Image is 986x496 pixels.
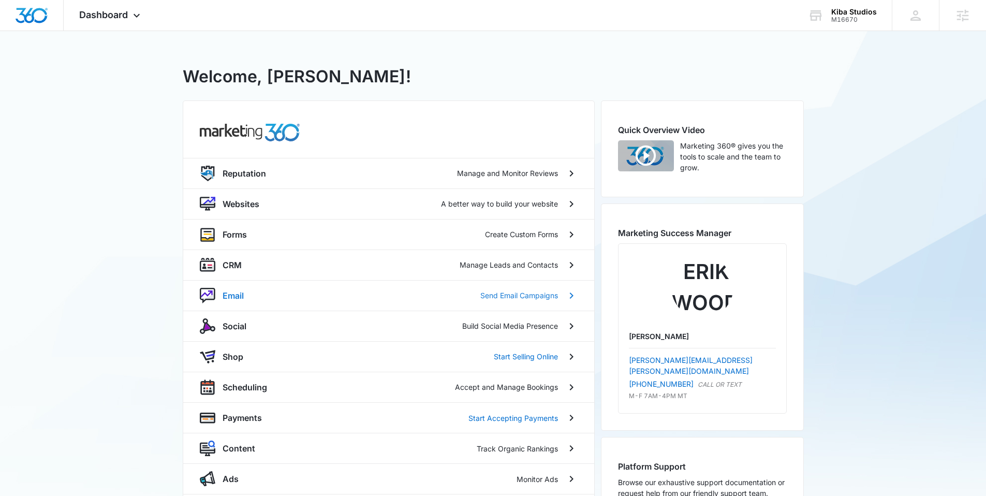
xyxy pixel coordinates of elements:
p: Websites [223,198,259,210]
p: Payments [223,412,262,424]
p: Build Social Media Presence [462,320,558,331]
img: crm [200,257,215,273]
h2: Quick Overview Video [618,124,787,136]
img: content [200,441,215,456]
p: A better way to build your website [441,198,558,209]
a: [PERSON_NAME][EMAIL_ADDRESS][PERSON_NAME][DOMAIN_NAME] [629,356,753,375]
img: scheduling [200,380,215,396]
p: Monitor Ads [517,474,558,485]
p: Start Accepting Payments [468,413,558,424]
a: reputationReputationManage and Monitor Reviews [183,158,594,188]
a: schedulingSchedulingAccept and Manage Bookings [183,372,594,403]
h2: Marketing Success Manager [618,227,787,239]
img: website [200,196,215,212]
p: CALL OR TEXT [698,380,742,389]
img: reputation [200,166,215,181]
p: Scheduling [223,381,267,393]
img: nurture [200,288,215,303]
img: Quick Overview Video [618,140,674,171]
img: common.products.marketing.title [200,124,300,141]
p: Forms [223,228,247,241]
a: contentContentTrack Organic Rankings [183,433,594,463]
h2: Platform Support [618,460,787,473]
a: paymentsPaymentsStart Accepting Payments [183,402,594,433]
a: websiteWebsitesA better way to build your website [183,188,594,219]
div: account name [831,8,877,16]
p: M-F 7AM-4PM MT [629,391,776,401]
p: Manage and Monitor Reviews [457,168,558,179]
p: [PERSON_NAME] [629,331,776,342]
p: Reputation [223,167,266,180]
p: Social [223,320,246,332]
p: CRM [223,259,242,271]
span: Dashboard [79,9,128,20]
p: Shop [223,351,243,363]
p: Content [223,442,255,455]
p: Accept and Manage Bookings [455,382,558,392]
img: social [200,318,215,334]
a: formsFormsCreate Custom Forms [183,219,594,250]
img: Erik Woods [671,256,733,318]
img: ads [200,471,215,487]
a: [PHONE_NUMBER] [629,378,694,389]
p: Marketing 360® gives you the tools to scale and the team to grow. [680,140,787,173]
a: socialSocialBuild Social Media Presence [183,311,594,341]
a: adsAdsMonitor Ads [183,463,594,494]
div: account id [831,16,877,23]
p: Ads [223,473,239,485]
a: shopAppShopStart Selling Online [183,341,594,372]
img: forms [200,227,215,242]
p: Send Email Campaigns [480,290,558,301]
p: Email [223,289,244,302]
h1: Welcome, [PERSON_NAME]! [183,64,411,89]
a: crmCRMManage Leads and Contacts [183,250,594,280]
p: Create Custom Forms [485,229,558,240]
img: payments [200,410,215,426]
p: Track Organic Rankings [477,443,558,454]
p: Start Selling Online [494,351,558,362]
p: Manage Leads and Contacts [460,259,558,270]
img: shopApp [200,349,215,364]
a: nurtureEmailSend Email Campaigns [183,280,594,311]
